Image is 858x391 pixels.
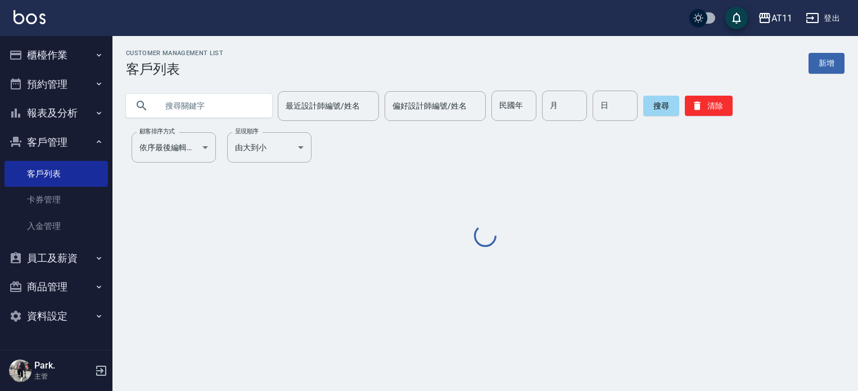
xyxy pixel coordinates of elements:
[157,91,263,121] input: 搜尋關鍵字
[4,41,108,70] button: 櫃檯作業
[235,127,259,136] label: 呈現順序
[4,70,108,99] button: 預約管理
[34,371,92,381] p: 主管
[753,7,797,30] button: AT11
[771,11,792,25] div: AT11
[809,53,845,74] a: 新增
[4,272,108,302] button: 商品管理
[4,161,108,187] a: 客戶列表
[126,50,223,57] h2: Customer Management List
[725,7,748,29] button: save
[132,132,216,163] div: 依序最後編輯時間
[139,127,175,136] label: 顧客排序方式
[643,96,679,116] button: 搜尋
[4,187,108,213] a: 卡券管理
[801,8,845,29] button: 登出
[4,213,108,239] a: 入金管理
[685,96,733,116] button: 清除
[9,359,31,382] img: Person
[4,244,108,273] button: 員工及薪資
[126,61,223,77] h3: 客戶列表
[227,132,311,163] div: 由大到小
[4,128,108,157] button: 客戶管理
[4,302,108,331] button: 資料設定
[4,98,108,128] button: 報表及分析
[34,360,92,371] h5: Park.
[13,10,46,24] img: Logo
